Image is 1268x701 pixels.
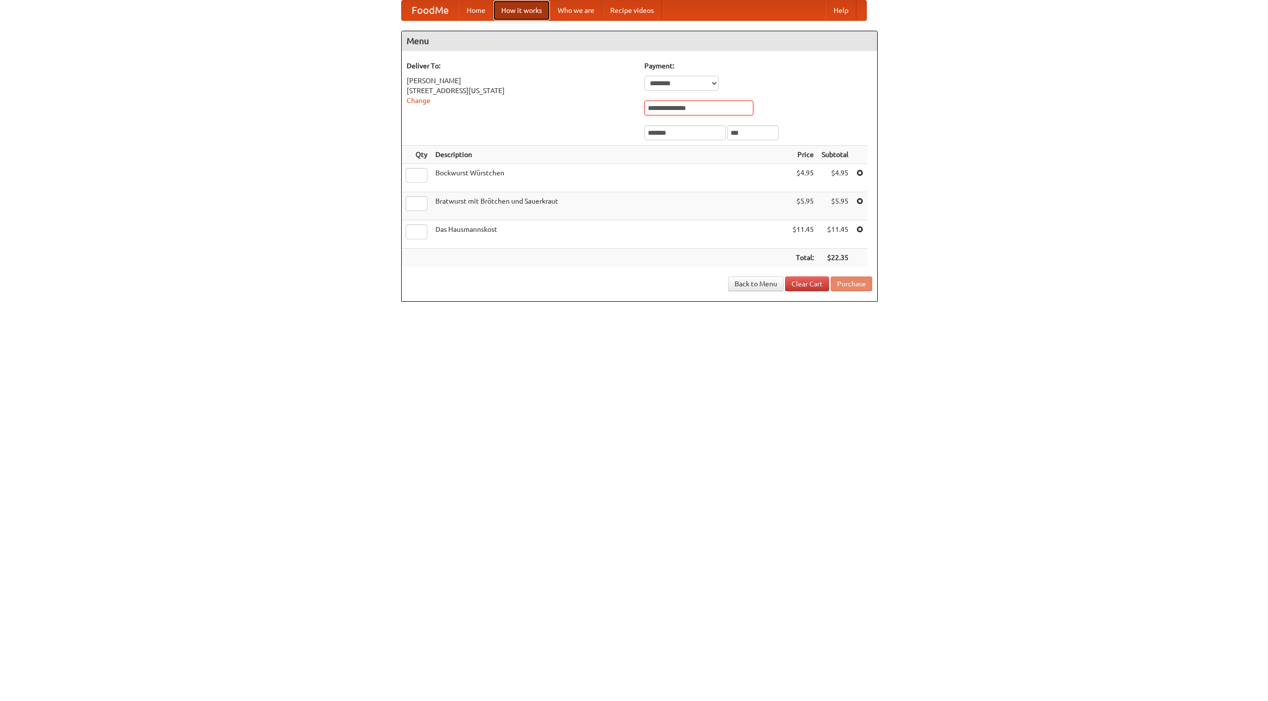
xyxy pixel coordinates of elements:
[459,0,493,20] a: Home
[431,146,789,164] th: Description
[785,276,829,291] a: Clear Cart
[402,146,431,164] th: Qty
[602,0,662,20] a: Recipe videos
[644,61,872,71] h5: Payment:
[728,276,784,291] a: Back to Menu
[550,0,602,20] a: Who we are
[818,249,852,267] th: $22.35
[431,192,789,220] td: Bratwurst mit Brötchen und Sauerkraut
[493,0,550,20] a: How it works
[407,97,430,105] a: Change
[407,61,634,71] h5: Deliver To:
[789,164,818,192] td: $4.95
[789,146,818,164] th: Price
[789,220,818,249] td: $11.45
[826,0,856,20] a: Help
[818,192,852,220] td: $5.95
[818,220,852,249] td: $11.45
[831,276,872,291] button: Purchase
[402,31,877,51] h4: Menu
[818,164,852,192] td: $4.95
[431,220,789,249] td: Das Hausmannskost
[789,192,818,220] td: $5.95
[407,76,634,86] div: [PERSON_NAME]
[789,249,818,267] th: Total:
[431,164,789,192] td: Bockwurst Würstchen
[818,146,852,164] th: Subtotal
[402,0,459,20] a: FoodMe
[407,86,634,96] div: [STREET_ADDRESS][US_STATE]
